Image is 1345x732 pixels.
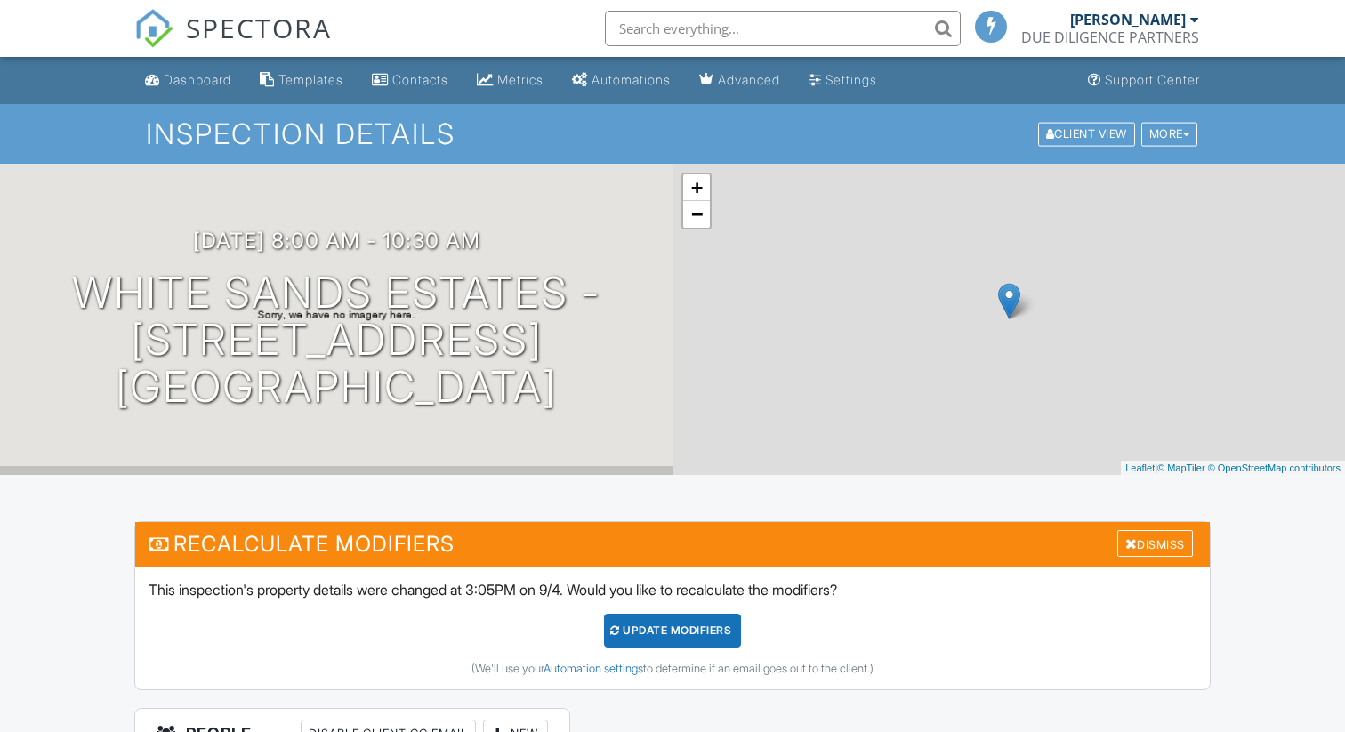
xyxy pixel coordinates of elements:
[149,662,1196,676] div: (We'll use your to determine if an email goes out to the client.)
[683,201,710,228] a: Zoom out
[1021,28,1199,46] div: DUE DILIGENCE PARTNERS
[565,64,678,97] a: Automations (Basic)
[134,9,173,48] img: The Best Home Inspection Software - Spectora
[470,64,551,97] a: Metrics
[497,72,544,87] div: Metrics
[146,118,1199,149] h1: Inspection Details
[392,72,448,87] div: Contacts
[683,174,710,201] a: Zoom in
[278,72,343,87] div: Templates
[1157,463,1205,473] a: © MapTiler
[1117,530,1193,558] div: Dismiss
[138,64,238,97] a: Dashboard
[1038,122,1135,146] div: Client View
[1121,461,1345,476] div: |
[164,72,231,87] div: Dashboard
[1070,11,1186,28] div: [PERSON_NAME]
[1081,64,1207,97] a: Support Center
[28,269,644,410] h1: White Sands Estates - [STREET_ADDRESS] [GEOGRAPHIC_DATA]
[692,64,787,97] a: Advanced
[826,72,877,87] div: Settings
[134,24,332,61] a: SPECTORA
[544,662,643,675] a: Automation settings
[592,72,671,87] div: Automations
[1105,72,1200,87] div: Support Center
[801,64,884,97] a: Settings
[193,229,480,253] h3: [DATE] 8:00 am - 10:30 am
[135,522,1210,566] h3: Recalculate Modifiers
[1036,126,1140,140] a: Client View
[186,9,332,46] span: SPECTORA
[135,567,1210,689] div: This inspection's property details were changed at 3:05PM on 9/4. Would you like to recalculate t...
[605,11,961,46] input: Search everything...
[365,64,455,97] a: Contacts
[253,64,350,97] a: Templates
[1125,463,1155,473] a: Leaflet
[1208,463,1341,473] a: © OpenStreetMap contributors
[604,614,742,648] div: UPDATE Modifiers
[718,72,780,87] div: Advanced
[1141,122,1198,146] div: More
